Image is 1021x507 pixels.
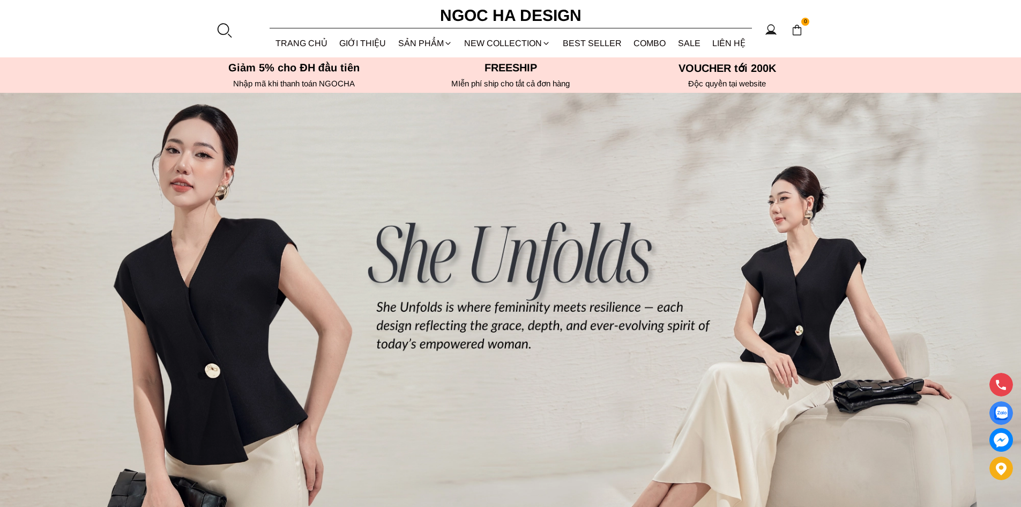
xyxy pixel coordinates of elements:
a: TRANG CHỦ [270,29,334,57]
img: Display image [994,407,1008,420]
div: SẢN PHẨM [392,29,459,57]
h5: VOUCHER tới 200K [622,62,832,75]
img: img-CART-ICON-ksit0nf1 [791,24,803,36]
a: SALE [672,29,707,57]
h6: MIễn phí ship cho tất cả đơn hàng [406,79,616,89]
font: Nhập mã khi thanh toán NGOCHA [233,79,355,88]
a: Ngoc Ha Design [430,3,591,28]
font: Giảm 5% cho ĐH đầu tiên [228,62,360,74]
a: GIỚI THIỆU [333,29,392,57]
a: NEW COLLECTION [458,29,557,57]
a: LIÊN HỆ [706,29,752,57]
a: BEST SELLER [557,29,628,57]
a: Display image [989,401,1013,425]
a: messenger [989,428,1013,452]
h6: Độc quyền tại website [622,79,832,89]
font: Freeship [485,62,537,74]
a: Combo [628,29,672,57]
span: 0 [801,18,810,26]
